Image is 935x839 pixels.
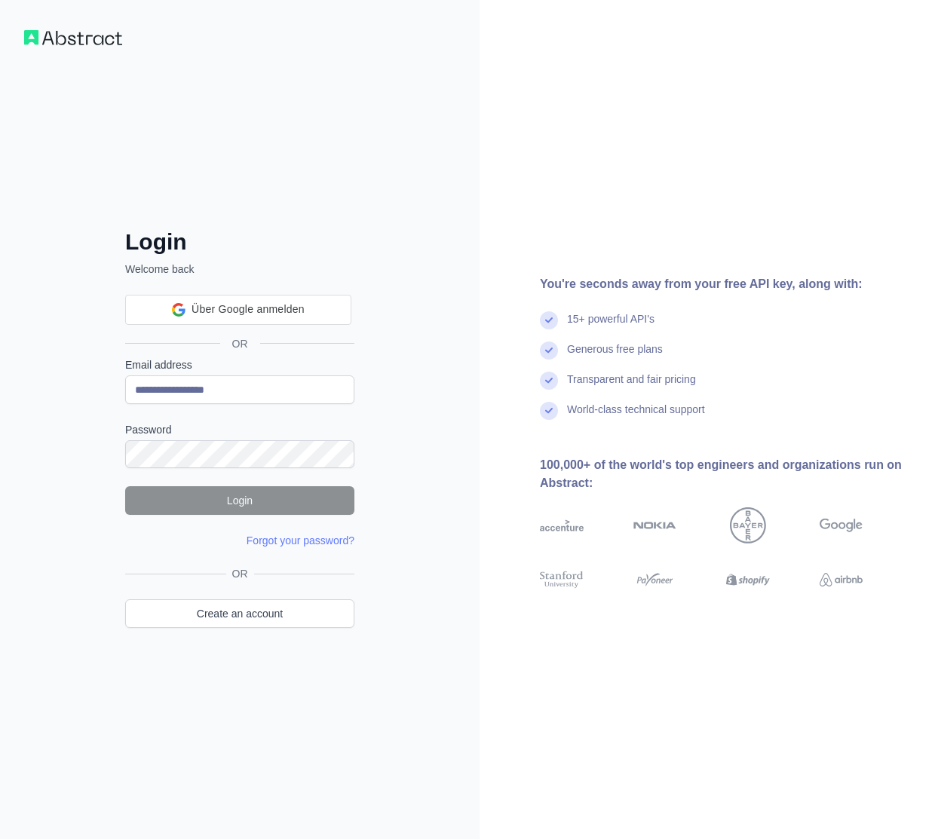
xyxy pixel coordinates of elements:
[24,30,122,45] img: Workflow
[125,262,354,277] p: Welcome back
[540,341,558,360] img: check mark
[540,311,558,329] img: check mark
[540,275,911,293] div: You're seconds away from your free API key, along with:
[125,486,354,515] button: Login
[125,599,354,628] a: Create an account
[226,566,254,581] span: OR
[633,569,677,591] img: payoneer
[567,341,663,372] div: Generous free plans
[125,228,354,256] h2: Login
[192,302,305,317] span: Über Google anmelden
[567,402,705,432] div: World-class technical support
[540,402,558,420] img: check mark
[540,372,558,390] img: check mark
[540,456,911,492] div: 100,000+ of the world's top engineers and organizations run on Abstract:
[567,311,654,341] div: 15+ powerful API's
[820,507,863,544] img: google
[125,295,351,325] div: Über Google anmelden
[820,569,863,591] img: airbnb
[540,507,584,544] img: accenture
[540,569,584,591] img: stanford university
[633,507,677,544] img: nokia
[726,569,770,591] img: shopify
[220,336,260,351] span: OR
[125,422,354,437] label: Password
[730,507,766,544] img: bayer
[125,357,354,372] label: Email address
[247,534,354,547] a: Forgot your password?
[567,372,696,402] div: Transparent and fair pricing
